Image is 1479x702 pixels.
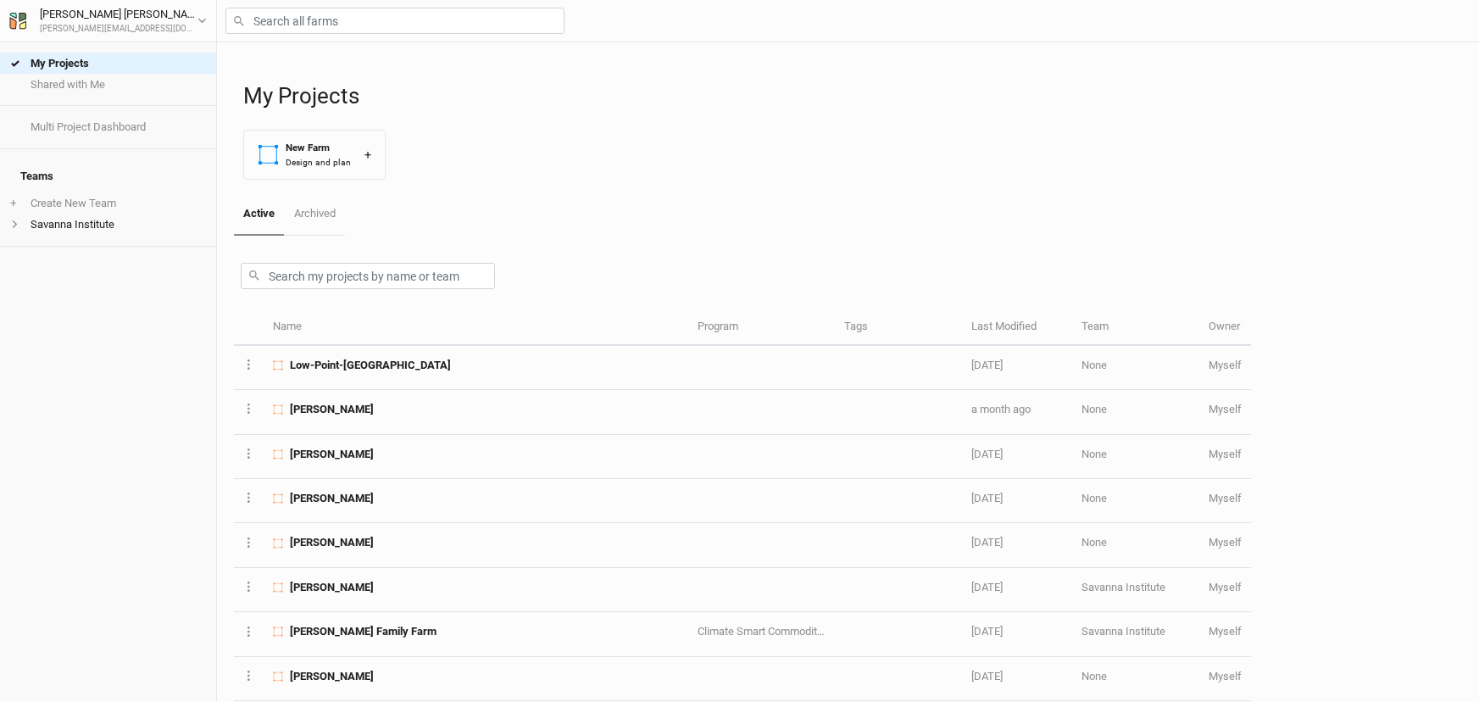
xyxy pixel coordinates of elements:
div: [PERSON_NAME][EMAIL_ADDRESS][DOMAIN_NAME] [40,23,197,36]
button: New FarmDesign and plan+ [243,130,386,180]
span: Jun 6, 2025 12:23 PM [971,581,1003,593]
span: Low-Point-Washburn [290,358,451,373]
span: + [10,197,16,210]
span: meredith@savannainstitute.org [1209,448,1242,460]
span: Zimmer Family Farm [290,624,436,639]
td: None [1072,657,1199,701]
th: Tags [835,309,962,346]
th: Team [1072,309,1199,346]
h1: My Projects [243,83,1462,109]
span: Steve Lawless [290,402,374,417]
button: [PERSON_NAME] [PERSON_NAME][PERSON_NAME][EMAIL_ADDRESS][DOMAIN_NAME] [8,5,208,36]
span: Jun 3, 2025 12:09 PM [971,625,1003,638]
td: None [1072,523,1199,567]
td: None [1072,390,1199,434]
span: meredith@savannainstitute.org [1209,581,1242,593]
td: Savanna Institute [1072,612,1199,656]
td: None [1072,435,1199,479]
span: Wade Dooley [290,580,374,595]
td: None [1072,479,1199,523]
th: Name [264,309,688,346]
span: Carly Zierke [290,669,374,684]
div: + [364,146,371,164]
th: Last Modified [962,309,1072,346]
span: Klint Koster [290,535,374,550]
div: Design and plan [286,156,351,169]
td: None [1072,346,1199,390]
span: Garrett Hilpipre [290,491,374,506]
span: Aug 2, 2025 11:20 PM [971,359,1003,371]
div: New Farm [286,141,351,155]
span: Jun 6, 2025 2:52 PM [971,536,1003,549]
input: Search all farms [225,8,564,34]
th: Program [688,309,834,346]
span: Jul 4, 2025 4:22 PM [971,403,1031,415]
td: Savanna Institute [1072,568,1199,612]
input: Search my projects by name or team [241,263,495,289]
span: meredith@savannainstitute.org [1209,403,1242,415]
span: meredith@savannainstitute.org [1209,670,1242,682]
div: [PERSON_NAME] [PERSON_NAME] [40,6,197,23]
span: meredith@savannainstitute.org [1209,536,1242,549]
span: meredith@savannainstitute.org [1209,359,1242,371]
span: May 23, 2025 9:26 AM [971,670,1003,682]
a: Active [234,193,284,236]
span: meredith@savannainstitute.org [1209,492,1242,504]
span: meredith@savannainstitute.org [1209,625,1242,638]
span: Joel Schanbacher [290,447,374,462]
span: Climate Smart Commodities [698,625,831,638]
span: Jul 1, 2025 12:29 PM [971,448,1003,460]
h4: Teams [10,159,206,193]
th: Owner [1199,309,1251,346]
span: Jun 19, 2025 1:26 PM [971,492,1003,504]
a: Archived [284,193,344,234]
